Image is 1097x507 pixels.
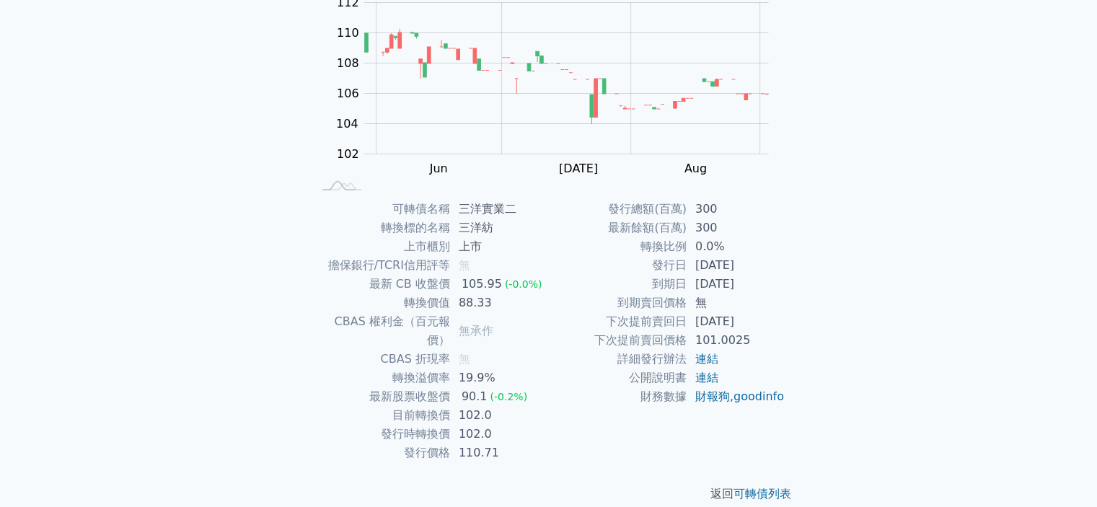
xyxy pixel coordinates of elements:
td: [DATE] [687,312,785,331]
tspan: 110 [337,26,359,40]
tspan: 106 [337,87,359,100]
span: 無 [459,352,470,366]
tspan: [DATE] [559,162,598,175]
td: 轉換價值 [312,294,450,312]
td: CBAS 權利金（百元報價） [312,312,450,350]
td: 可轉債名稱 [312,200,450,219]
td: 到期日 [549,275,687,294]
td: 下次提前賣回日 [549,312,687,331]
tspan: 108 [337,56,359,70]
td: 發行時轉換價 [312,425,450,444]
td: 公開說明書 [549,369,687,387]
div: 105.95 [459,275,505,294]
td: 擔保銀行/TCRI信用評等 [312,256,450,275]
td: 詳細發行辦法 [549,350,687,369]
td: [DATE] [687,275,785,294]
td: 發行日 [549,256,687,275]
td: 最新股票收盤價 [312,387,450,406]
span: 無 [459,258,470,272]
td: 0.0% [687,237,785,256]
a: goodinfo [733,389,784,403]
a: 連結 [695,371,718,384]
td: 發行價格 [312,444,450,462]
span: 無承作 [459,324,493,338]
tspan: Aug [684,162,707,175]
div: 90.1 [459,387,490,406]
td: 三洋紡 [450,219,549,237]
td: 19.9% [450,369,549,387]
td: 110.71 [450,444,549,462]
td: 102.0 [450,406,549,425]
td: 最新 CB 收盤價 [312,275,450,294]
a: 連結 [695,352,718,366]
tspan: 102 [337,147,359,161]
td: 轉換標的名稱 [312,219,450,237]
tspan: Jun [428,162,447,175]
td: , [687,387,785,406]
td: 財務數據 [549,387,687,406]
td: 到期賣回價格 [549,294,687,312]
span: (-0.2%) [490,391,527,402]
td: 300 [687,200,785,219]
td: CBAS 折現率 [312,350,450,369]
td: 轉換比例 [549,237,687,256]
a: 可轉債列表 [733,487,791,501]
td: 101.0025 [687,331,785,350]
td: 上市 [450,237,549,256]
td: [DATE] [687,256,785,275]
td: 下次提前賣回價格 [549,331,687,350]
td: 88.33 [450,294,549,312]
td: 發行總額(百萬) [549,200,687,219]
td: 300 [687,219,785,237]
td: 102.0 [450,425,549,444]
td: 上市櫃別 [312,237,450,256]
td: 三洋實業二 [450,200,549,219]
td: 最新餘額(百萬) [549,219,687,237]
td: 無 [687,294,785,312]
a: 財報狗 [695,389,730,403]
td: 目前轉換價 [312,406,450,425]
td: 轉換溢價率 [312,369,450,387]
p: 返回 [295,485,803,503]
tspan: 104 [336,117,358,131]
span: (-0.0%) [505,278,542,290]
